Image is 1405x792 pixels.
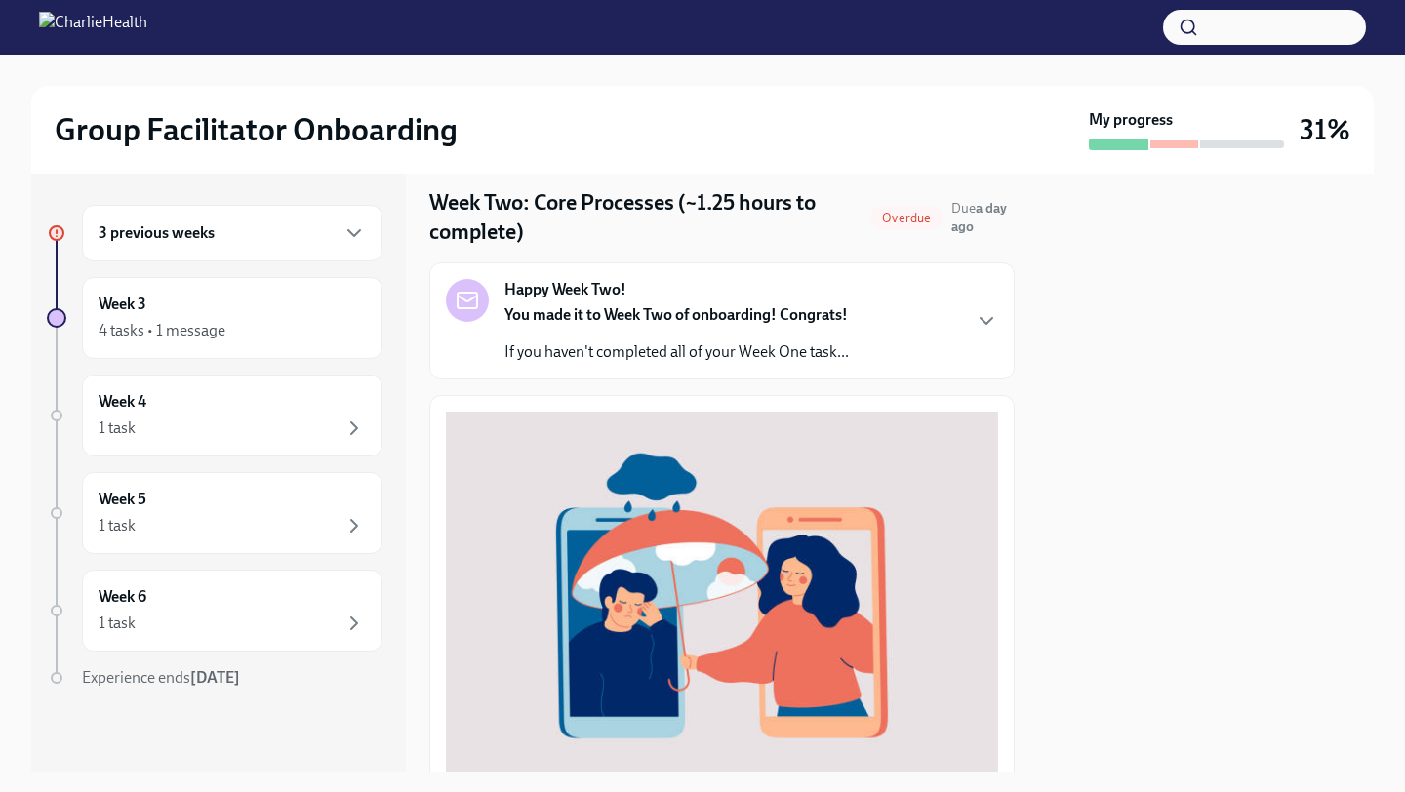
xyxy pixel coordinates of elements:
span: Overdue [870,211,943,225]
p: If you haven't completed all of your Week One task... [504,341,849,363]
button: Zoom image [446,412,998,779]
a: Week 61 task [47,570,382,652]
div: 3 previous weeks [82,205,382,261]
a: Week 41 task [47,375,382,456]
h6: Week 3 [99,294,146,315]
a: Week 51 task [47,472,382,554]
span: Experience ends [82,668,240,687]
strong: [DATE] [190,668,240,687]
strong: You made it to Week Two of onboarding! Congrats! [504,305,848,324]
h6: 3 previous weeks [99,222,215,244]
h6: Week 6 [99,586,146,608]
div: 4 tasks • 1 message [99,320,225,341]
strong: My progress [1089,109,1173,131]
div: 1 task [99,613,136,634]
img: CharlieHealth [39,12,147,43]
h6: Week 5 [99,489,146,510]
strong: Happy Week Two! [504,279,626,300]
a: Week 34 tasks • 1 message [47,277,382,359]
strong: a day ago [951,200,1007,235]
div: 1 task [99,515,136,536]
span: Due [951,200,1007,235]
h2: Group Facilitator Onboarding [55,110,458,149]
span: September 29th, 2025 09:00 [951,199,1015,236]
h6: Week 4 [99,391,146,413]
div: 1 task [99,417,136,439]
h4: Week Two: Core Processes (~1.25 hours to complete) [429,188,863,247]
h3: 31% [1300,112,1350,147]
